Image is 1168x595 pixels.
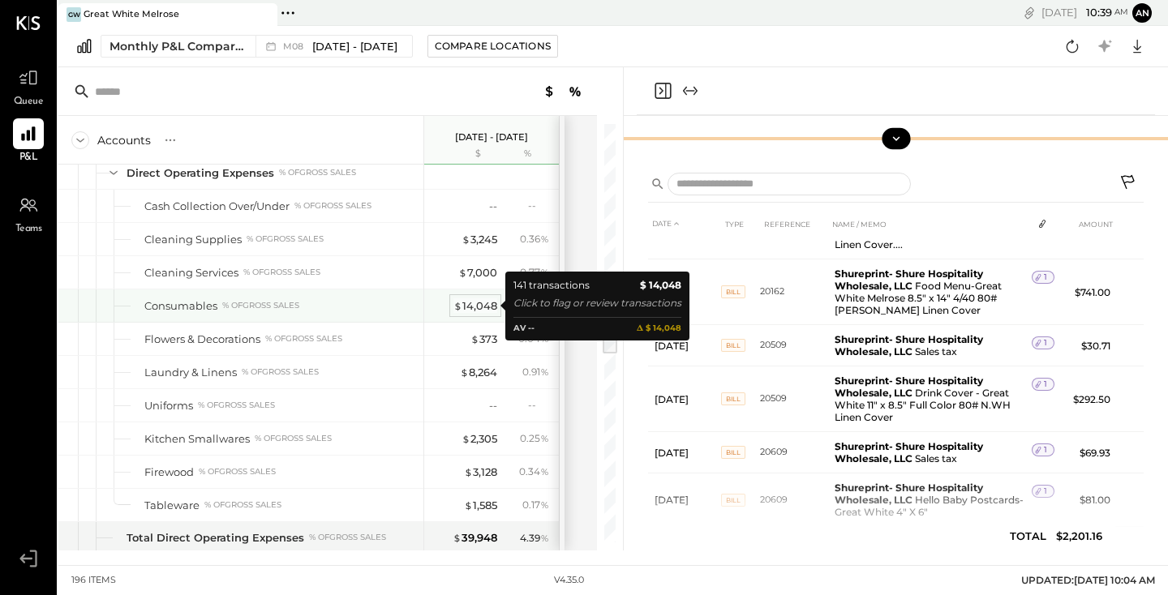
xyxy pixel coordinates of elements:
div: Kitchen Smallwares [144,431,250,447]
div: % of GROSS SALES [309,532,386,543]
span: $ [453,531,462,544]
div: Cleaning Services [144,265,238,280]
td: $292.50 [1054,366,1117,432]
span: % [540,365,549,378]
b: Shureprint- Shure Hospitality Wholesale, LLC [835,375,983,399]
td: [DATE] [648,432,721,473]
span: Queue [14,95,44,109]
div: $ [432,148,497,161]
div: % of GROSS SALES [242,366,319,378]
button: Expand panel (e) [681,81,700,101]
span: % [540,232,549,245]
td: $585.00 [1054,527,1117,580]
button: Close panel [653,81,672,101]
div: 3,245 [462,232,497,247]
div: 14,048 [453,298,497,314]
th: AMOUNT [1054,209,1117,239]
div: 0.17 [522,498,549,512]
span: $ [470,332,479,345]
td: [DATE] [648,366,721,432]
td: $741.00 [1054,259,1117,325]
th: NAME / MEMO [828,209,1032,239]
div: Compare Locations [435,39,551,53]
div: 0.91 [522,365,549,379]
td: Sales tax [828,432,1032,473]
b: Shureprint- Shure Hospitality Wholesale, LLC [835,482,983,506]
span: Bill [721,339,745,352]
div: % of GROSS SALES [243,267,320,278]
div: 141 transactions [513,277,590,293]
span: 1 [1044,337,1047,349]
div: -- [489,398,497,413]
span: % [540,464,549,477]
div: -- [528,199,549,212]
div: 373 [470,332,497,347]
div: 0.77 [520,265,549,280]
div: 0.34 [519,464,549,479]
div: % of GROSS SALES [294,200,371,212]
span: M08 [283,42,308,51]
div: Direct Operating Expenses [127,165,274,181]
td: 20162 [760,259,828,325]
span: $ [458,266,467,279]
a: Queue [1,62,56,109]
div: [DATE] [1041,5,1128,20]
div: 7,000 [458,265,497,280]
span: % [540,265,549,278]
td: 20509 [760,366,828,432]
td: 20609 [760,432,828,473]
span: UPDATED: [DATE] 10:04 AM [1021,574,1155,586]
div: % [501,148,554,161]
div: Cleaning Supplies [144,232,242,247]
span: 1 [1044,272,1047,283]
div: % of GROSS SALES [204,499,281,511]
div: 0.36 [520,232,549,246]
span: Teams [15,222,42,237]
div: 2,305 [462,431,497,447]
div: 3,128 [464,464,497,480]
div: % of GROSS SALES [279,167,356,178]
div: 8,264 [460,365,497,380]
td: $30.71 [1054,325,1117,366]
b: Shureprint- Shure Hospitality Wholesale, LLC [835,333,983,357]
div: -- [489,199,497,214]
div: Monthly P&L Comparison [109,38,246,54]
td: [DATE] [648,259,721,325]
div: Accounts [97,132,151,148]
div: copy link [1021,4,1037,21]
div: % of GROSS SALES [255,433,332,444]
th: REFERENCE [760,209,828,239]
span: Bill [721,547,745,560]
div: 1,585 [464,498,497,513]
div: Firewood [144,464,194,480]
span: % [540,531,549,544]
span: am [1114,6,1128,18]
a: Teams [1,190,56,237]
span: 1 [1044,539,1047,550]
td: Food Menu-Great White Melrose 8.5" x 14" 4/40 80# [PERSON_NAME] Linen Cover [828,259,1032,325]
span: 1 [1044,379,1047,390]
span: $ [464,465,473,478]
div: Cash Collection Over/Under [144,199,290,214]
b: $ 14,048 [640,277,681,293]
th: TYPE [721,209,760,239]
div: 196 items [71,574,116,587]
div: 0.25 [520,431,549,446]
span: P&L [19,151,38,165]
td: Hello Baby Postcards-Great White 4" X 6" [828,473,1032,527]
span: % [540,431,549,444]
span: $ [464,499,473,512]
div: v 4.35.0 [554,574,584,587]
span: Bill [721,446,745,459]
span: $ [462,432,470,445]
div: GW [67,7,81,22]
span: [DATE] - [DATE] [312,39,397,54]
div: % of GROSS SALES [265,333,342,345]
td: [DATE] [648,527,721,580]
td: [DATE] [648,473,721,527]
div: % of GROSS SALES [222,300,299,311]
b: Shureprint- Shure Hospitality Wholesale, LLC [835,535,983,559]
p: [DATE] - [DATE] [455,131,528,143]
span: Bill [721,494,745,507]
div: 4.39 [520,531,549,546]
